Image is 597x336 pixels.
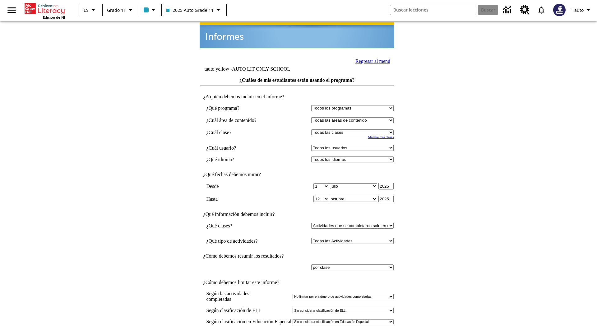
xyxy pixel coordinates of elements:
[206,145,277,151] td: ¿Cuál usuario?
[200,212,394,217] td: ¿Qué información debemos incluir?
[499,2,516,19] a: Centro de información
[206,308,292,313] td: Según clasificación de ELL
[107,7,126,13] span: Grado 11
[206,291,292,302] td: Según las actividades completadas
[200,172,394,177] td: ¿Qué fechas debemos mirar?
[200,253,394,259] td: ¿Cómo debemos resumir los resultados?
[206,183,277,189] td: Desde
[206,319,292,324] td: Según clasificación en Educación Especial
[200,94,394,100] td: ¿A quién debemos incluir en el informe?
[84,7,89,13] span: ES
[553,4,566,16] img: Avatar
[200,280,394,285] td: ¿Cómo debemos limitar este informe?
[355,58,390,64] a: Regresar al menú
[104,4,137,16] button: Grado: Grado 11, Elige un grado
[206,118,257,123] nobr: ¿Cuál área de contenido?
[200,22,394,48] img: header
[80,4,100,16] button: Lenguaje: ES, Selecciona un idioma
[390,5,476,15] input: Buscar campo
[239,77,355,83] a: ¿Cuáles de mis estudiantes están usando el programa?
[204,66,318,72] td: tauto.yellow -
[43,15,65,20] span: Edición de NJ
[206,129,277,135] td: ¿Cuál clase?
[206,238,277,244] td: ¿Qué tipo de actividades?
[549,2,569,18] button: Escoja un nuevo avatar
[206,223,277,229] td: ¿Qué clases?
[516,2,533,18] a: Centro de recursos, Se abrirá en una pestaña nueva.
[25,2,65,20] div: Portada
[206,105,277,111] td: ¿Qué programa?
[164,4,224,16] button: Clase: 2025 Auto Grade 11, Selecciona una clase
[572,7,584,13] span: Tauto
[533,2,549,18] a: Notificaciones
[141,4,160,16] button: El color de la clase es azul claro. Cambiar el color de la clase.
[206,196,277,202] td: Hasta
[368,135,394,139] a: Muestre más clases
[2,1,21,19] button: Abrir el menú lateral
[232,66,290,72] nobr: AUTO LIT ONLY SCHOOL
[166,7,214,13] span: 2025 Auto Grade 11
[206,156,277,162] td: ¿Qué idioma?
[569,4,595,16] button: Perfil/Configuración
